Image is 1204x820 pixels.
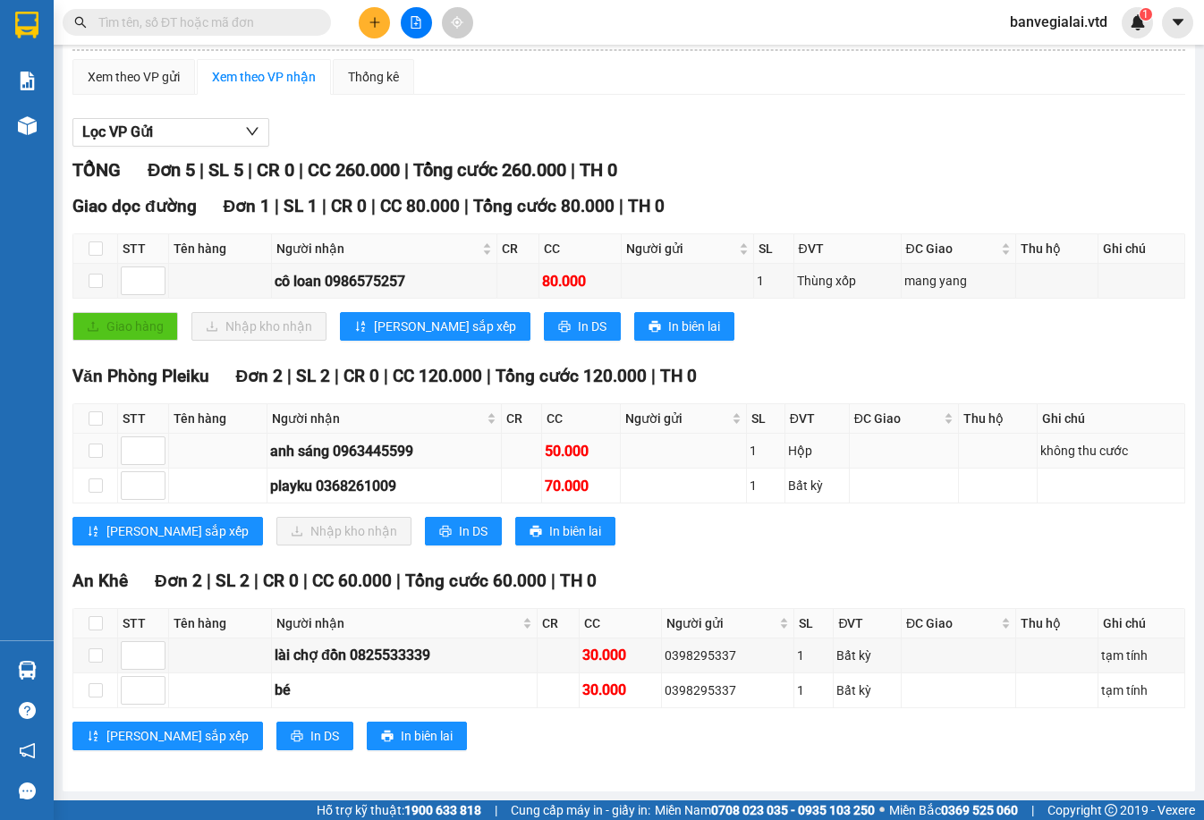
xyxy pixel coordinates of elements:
span: Đơn 2 [236,366,284,386]
div: Xem theo VP nhận [212,67,316,87]
button: sort-ascending[PERSON_NAME] sắp xếp [340,312,530,341]
span: CC 60.000 [312,571,392,591]
th: Thu hộ [1016,609,1098,638]
div: 1 [797,681,830,700]
th: STT [118,234,169,264]
th: Tên hàng [169,609,272,638]
span: TH 0 [628,196,665,216]
span: printer [649,320,661,334]
img: warehouse-icon [18,661,37,680]
th: ĐVT [794,234,902,264]
span: CC 120.000 [393,366,482,386]
span: Người gửi [626,239,735,258]
span: | [384,366,388,386]
div: 0398295337 [665,681,791,700]
img: logo-vxr [15,12,38,38]
div: Thùng xốp [797,271,898,291]
span: SL 1 [284,196,318,216]
th: Ghi chú [1038,404,1185,434]
span: Người gửi [666,613,776,633]
span: | [464,196,469,216]
span: plus [369,16,381,29]
span: | [275,196,279,216]
button: printerIn biên lai [634,312,734,341]
th: CC [580,609,662,638]
span: 1 [1142,8,1149,21]
input: Tìm tên, số ĐT hoặc mã đơn [98,13,309,32]
span: | [335,366,339,386]
span: Tổng cước 260.000 [413,159,566,181]
span: SL 5 [208,159,243,181]
div: bé [275,679,534,701]
span: | [651,366,656,386]
div: 50.000 [545,440,617,462]
th: SL [747,404,784,434]
th: Thu hộ [959,404,1038,434]
th: Tên hàng [169,234,272,264]
span: Người nhận [276,613,519,633]
span: | [248,159,252,181]
span: | [1031,800,1034,820]
button: printerIn DS [544,312,621,341]
span: | [287,366,292,386]
button: caret-down [1162,7,1193,38]
span: [PERSON_NAME] sắp xếp [374,317,516,336]
span: banvegialai.vtd [996,11,1122,33]
div: tạm tính [1101,681,1182,700]
div: playku 0368261009 [270,475,498,497]
div: 30.000 [582,679,658,701]
span: | [199,159,204,181]
button: sort-ascending[PERSON_NAME] sắp xếp [72,517,263,545]
span: SL 2 [216,571,250,591]
span: printer [439,525,452,539]
span: | [396,571,401,591]
span: down [245,124,259,139]
button: Lọc VP Gửi [72,118,269,147]
span: In DS [459,521,488,541]
button: uploadGiao hàng [72,312,178,341]
span: Người nhận [276,239,478,258]
span: CC 80.000 [380,196,460,216]
div: Bất kỳ [836,681,898,700]
span: file-add [410,16,422,29]
th: CC [542,404,621,434]
th: CR [497,234,540,264]
div: Hộp [788,441,846,461]
span: notification [19,742,36,759]
div: anh sáng 0963445599 [270,440,498,462]
span: Cung cấp máy in - giấy in: [511,800,650,820]
span: CC 260.000 [308,159,400,181]
div: 30.000 [582,644,658,666]
span: Tổng cước 60.000 [405,571,547,591]
span: | [207,571,211,591]
div: Thống kê [348,67,399,87]
strong: 1900 633 818 [404,803,481,817]
div: cô loan 0986575257 [275,270,493,292]
span: | [571,159,575,181]
span: Miền Nam [655,800,875,820]
div: 1 [750,476,781,495]
span: message [19,782,36,799]
th: Tên hàng [169,404,267,434]
div: Bất kỳ [836,646,898,665]
span: CR 0 [331,196,367,216]
button: sort-ascending[PERSON_NAME] sắp xếp [72,722,263,750]
span: ⚪️ [879,807,885,814]
span: Miền Bắc [889,800,1018,820]
span: Văn Phòng Pleiku [72,366,209,386]
div: 70.000 [545,475,617,497]
span: SL 2 [296,366,330,386]
span: In DS [310,726,339,746]
div: 1 [757,271,790,291]
button: plus [359,7,390,38]
button: printerIn biên lai [515,517,615,545]
button: aim [442,7,473,38]
th: CR [502,404,542,434]
span: TH 0 [660,366,697,386]
span: ĐC Giao [906,613,997,633]
th: ĐVT [834,609,902,638]
img: solution-icon [18,72,37,90]
span: | [371,196,376,216]
button: printerIn biên lai [367,722,467,750]
span: aim [451,16,463,29]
